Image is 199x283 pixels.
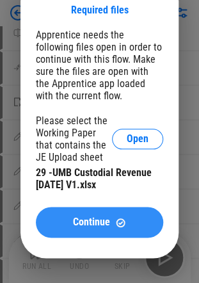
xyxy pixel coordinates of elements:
span: Open [127,134,148,144]
button: ContinueContinue [36,207,163,238]
img: Continue [115,217,126,228]
div: Required files [71,4,129,16]
div: Apprentice needs the following files open in order to continue with this flow. Make sure the file... [36,29,163,102]
span: Continue [73,217,110,227]
div: 29 -UMB Custodial Revenue [DATE] V1.xlsx [36,166,163,191]
div: Please select the Working Paper that contains the JE Upload sheet [36,115,112,163]
button: Open [112,129,163,149]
